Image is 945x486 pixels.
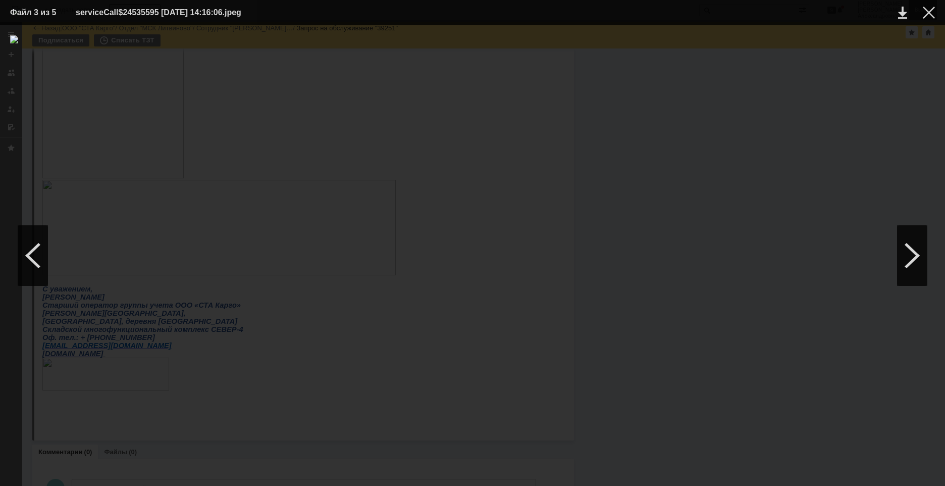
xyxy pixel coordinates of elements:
div: Закрыть окно (Esc) [923,7,935,19]
img: download [10,35,935,476]
div: Скачать файл [898,7,907,19]
div: Файл 3 из 5 [10,9,61,17]
div: Предыдущий файл [18,225,48,286]
div: Следующий файл [897,225,927,286]
div: serviceCall$24535595 [DATE] 14:16:06.jpeg [76,7,267,19]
